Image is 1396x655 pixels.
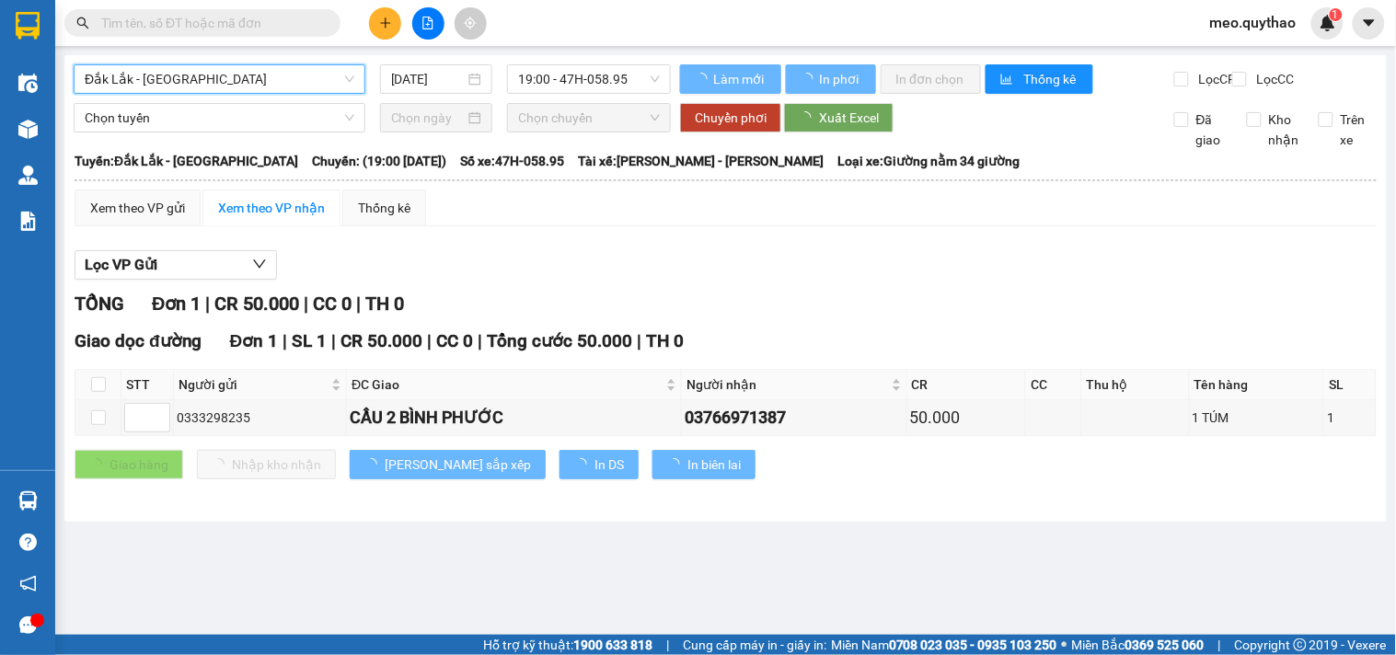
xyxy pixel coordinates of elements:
[391,69,466,89] input: 15/10/2025
[786,64,876,94] button: In phơi
[350,405,678,431] div: CẦU 2 BÌNH PHƯỚC
[1330,8,1343,21] sup: 1
[1294,638,1307,651] span: copyright
[356,293,361,315] span: |
[667,458,687,471] span: loading
[369,7,401,40] button: plus
[1189,109,1233,150] span: Đã giao
[483,635,652,655] span: Hỗ trợ kỹ thuật:
[819,69,861,89] span: In phơi
[152,293,201,315] span: Đơn 1
[352,374,663,395] span: ĐC Giao
[365,293,404,315] span: TH 0
[1327,408,1372,428] div: 1
[230,330,279,351] span: Đơn 1
[652,450,756,479] button: In biên lai
[1324,370,1376,400] th: SL
[910,405,1023,431] div: 50.000
[1192,69,1240,89] span: Lọc CR
[687,454,741,475] span: In biên lai
[1218,635,1221,655] span: |
[799,111,819,124] span: loading
[90,198,185,218] div: Xem theo VP gửi
[101,13,318,33] input: Tìm tên, số ĐT hoặc mã đơn
[385,454,531,475] span: [PERSON_NAME] sắp xếp
[18,212,38,231] img: solution-icon
[358,198,410,218] div: Thống kê
[121,370,174,400] th: STT
[340,330,422,351] span: CR 50.000
[1072,635,1205,655] span: Miền Bắc
[75,450,183,479] button: Giao hàng
[713,69,767,89] span: Làm mới
[460,151,564,171] span: Số xe: 47H-058.95
[478,330,482,351] span: |
[313,293,352,315] span: CC 0
[427,330,432,351] span: |
[686,374,888,395] span: Người nhận
[683,635,826,655] span: Cung cấp máy in - giấy in:
[1023,69,1079,89] span: Thống kê
[518,104,660,132] span: Chọn chuyến
[560,450,639,479] button: In DS
[666,635,669,655] span: |
[412,7,444,40] button: file-add
[85,253,157,276] span: Lọc VP Gửi
[331,330,336,351] span: |
[18,74,38,93] img: warehouse-icon
[19,534,37,551] span: question-circle
[292,330,327,351] span: SL 1
[455,7,487,40] button: aim
[889,638,1057,652] strong: 0708 023 035 - 0935 103 250
[1262,109,1307,150] span: Kho nhận
[1190,370,1324,400] th: Tên hàng
[1333,8,1339,21] span: 1
[518,65,660,93] span: 19:00 - 47H-058.95
[205,293,210,315] span: |
[831,635,1057,655] span: Miền Nam
[819,108,879,128] span: Xuất Excel
[680,64,781,94] button: Làm mới
[16,12,40,40] img: logo-vxr
[1062,641,1067,649] span: ⚪️
[19,616,37,634] span: message
[18,120,38,139] img: warehouse-icon
[637,330,641,351] span: |
[573,638,652,652] strong: 1900 633 818
[881,64,981,94] button: In đơn chọn
[837,151,1020,171] span: Loại xe: Giường nằm 34 giường
[594,454,624,475] span: In DS
[907,370,1027,400] th: CR
[18,491,38,511] img: warehouse-icon
[19,575,37,592] span: notification
[252,257,267,271] span: down
[218,198,325,218] div: Xem theo VP nhận
[391,108,466,128] input: Chọn ngày
[18,166,38,185] img: warehouse-icon
[1333,109,1378,150] span: Trên xe
[76,17,89,29] span: search
[1195,11,1311,34] span: meo.quythao
[75,154,298,168] b: Tuyến: Đắk Lắk - [GEOGRAPHIC_DATA]
[695,73,710,86] span: loading
[177,408,343,428] div: 0333298235
[364,458,385,471] span: loading
[680,103,781,132] button: Chuyển phơi
[1193,408,1321,428] div: 1 TÚM
[75,330,202,351] span: Giao dọc đường
[1026,370,1082,400] th: CC
[1250,69,1298,89] span: Lọc CC
[421,17,434,29] span: file-add
[304,293,308,315] span: |
[986,64,1093,94] button: bar-chartThống kê
[464,17,477,29] span: aim
[578,151,824,171] span: Tài xế: [PERSON_NAME] - [PERSON_NAME]
[75,293,124,315] span: TỔNG
[214,293,299,315] span: CR 50.000
[1320,15,1336,31] img: icon-new-feature
[1082,370,1190,400] th: Thu hộ
[179,374,328,395] span: Người gửi
[312,151,446,171] span: Chuyến: (19:00 [DATE])
[784,103,894,132] button: Xuất Excel
[1361,15,1378,31] span: caret-down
